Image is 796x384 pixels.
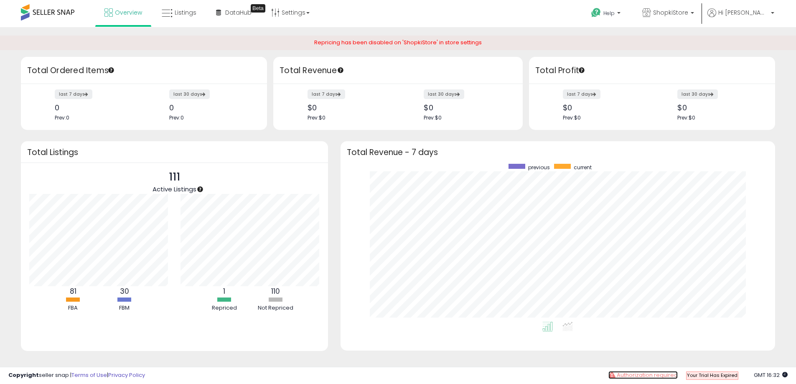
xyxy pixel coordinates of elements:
[108,371,145,379] a: Privacy Policy
[115,8,142,17] span: Overview
[603,10,615,17] span: Help
[563,103,646,112] div: $0
[169,89,210,99] label: last 30 days
[153,169,196,185] p: 111
[314,38,482,46] span: Repricing has been disabled on 'ShopkiStore' in store settings
[8,371,145,379] div: seller snap | |
[71,371,107,379] a: Terms of Use
[677,89,718,99] label: last 30 days
[424,103,508,112] div: $0
[563,114,581,121] span: Prev: $0
[223,286,225,296] b: 1
[308,114,326,121] span: Prev: $0
[591,8,601,18] i: Get Help
[424,89,464,99] label: last 30 days
[280,65,516,76] h3: Total Revenue
[196,186,204,193] div: Tooltip anchor
[48,304,98,312] div: FBA
[585,1,629,27] a: Help
[563,89,600,99] label: last 7 days
[677,114,695,121] span: Prev: $0
[574,164,592,171] span: current
[8,371,39,379] strong: Copyright
[271,286,280,296] b: 110
[55,114,69,121] span: Prev: 0
[55,89,92,99] label: last 7 days
[169,114,184,121] span: Prev: 0
[169,103,252,112] div: 0
[578,66,585,74] div: Tooltip anchor
[153,185,196,193] span: Active Listings
[308,103,392,112] div: $0
[707,8,774,27] a: Hi [PERSON_NAME]
[251,304,301,312] div: Not Repriced
[225,8,252,17] span: DataHub
[677,103,760,112] div: $0
[308,89,345,99] label: last 7 days
[120,286,129,296] b: 30
[175,8,196,17] span: Listings
[424,114,442,121] span: Prev: $0
[535,65,769,76] h3: Total Profit
[251,4,265,13] div: Tooltip anchor
[528,164,550,171] span: previous
[718,8,768,17] span: Hi [PERSON_NAME]
[55,103,138,112] div: 0
[754,371,788,379] span: 2025-10-7 16:32 GMT
[70,286,76,296] b: 81
[107,66,115,74] div: Tooltip anchor
[27,149,322,155] h3: Total Listings
[199,304,249,312] div: Repriced
[27,65,261,76] h3: Total Ordered Items
[99,304,150,312] div: FBM
[617,371,678,379] span: Authorization required
[347,149,769,155] h3: Total Revenue - 7 days
[653,8,688,17] span: ShopkiStore
[687,372,738,379] span: Your Trial Has Expired
[337,66,344,74] div: Tooltip anchor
